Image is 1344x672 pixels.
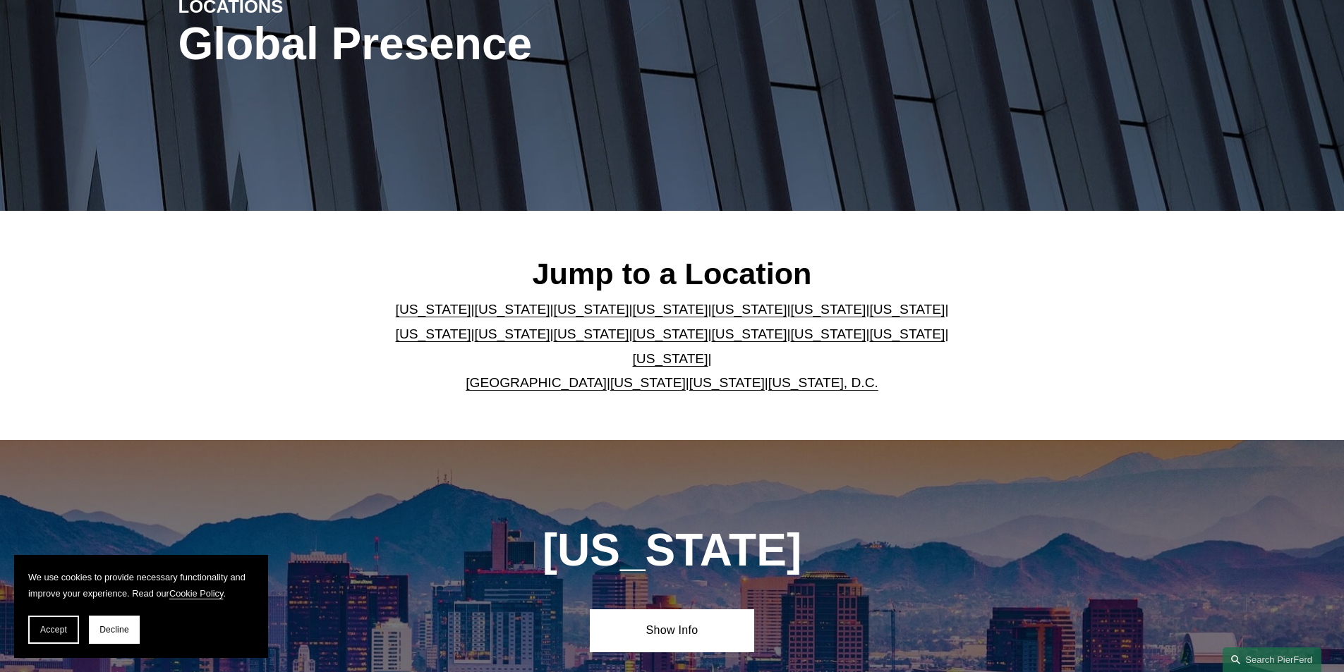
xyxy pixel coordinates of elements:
[711,326,787,341] a: [US_STATE]
[554,302,629,317] a: [US_STATE]
[384,298,960,395] p: | | | | | | | | | | | | | | | | | |
[610,375,686,390] a: [US_STATE]
[633,351,708,366] a: [US_STATE]
[28,569,254,601] p: We use cookies to provide necessary functionality and improve your experience. Read our .
[169,588,224,599] a: Cookie Policy
[689,375,765,390] a: [US_STATE]
[89,616,140,644] button: Decline
[28,616,79,644] button: Accept
[554,326,629,341] a: [US_STATE]
[466,525,878,576] h1: [US_STATE]
[384,255,960,292] h2: Jump to a Location
[711,302,787,317] a: [US_STATE]
[633,302,708,317] a: [US_STATE]
[14,555,268,658] section: Cookie banner
[475,326,550,341] a: [US_STATE]
[466,375,607,390] a: [GEOGRAPHIC_DATA]
[178,18,837,70] h1: Global Presence
[768,375,878,390] a: [US_STATE], D.C.
[869,302,945,317] a: [US_STATE]
[633,326,708,341] a: [US_STATE]
[396,302,471,317] a: [US_STATE]
[40,625,67,635] span: Accept
[590,609,754,652] a: Show Info
[869,326,945,341] a: [US_STATE]
[1223,647,1321,672] a: Search this site
[99,625,129,635] span: Decline
[396,326,471,341] a: [US_STATE]
[790,302,866,317] a: [US_STATE]
[790,326,866,341] a: [US_STATE]
[475,302,550,317] a: [US_STATE]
